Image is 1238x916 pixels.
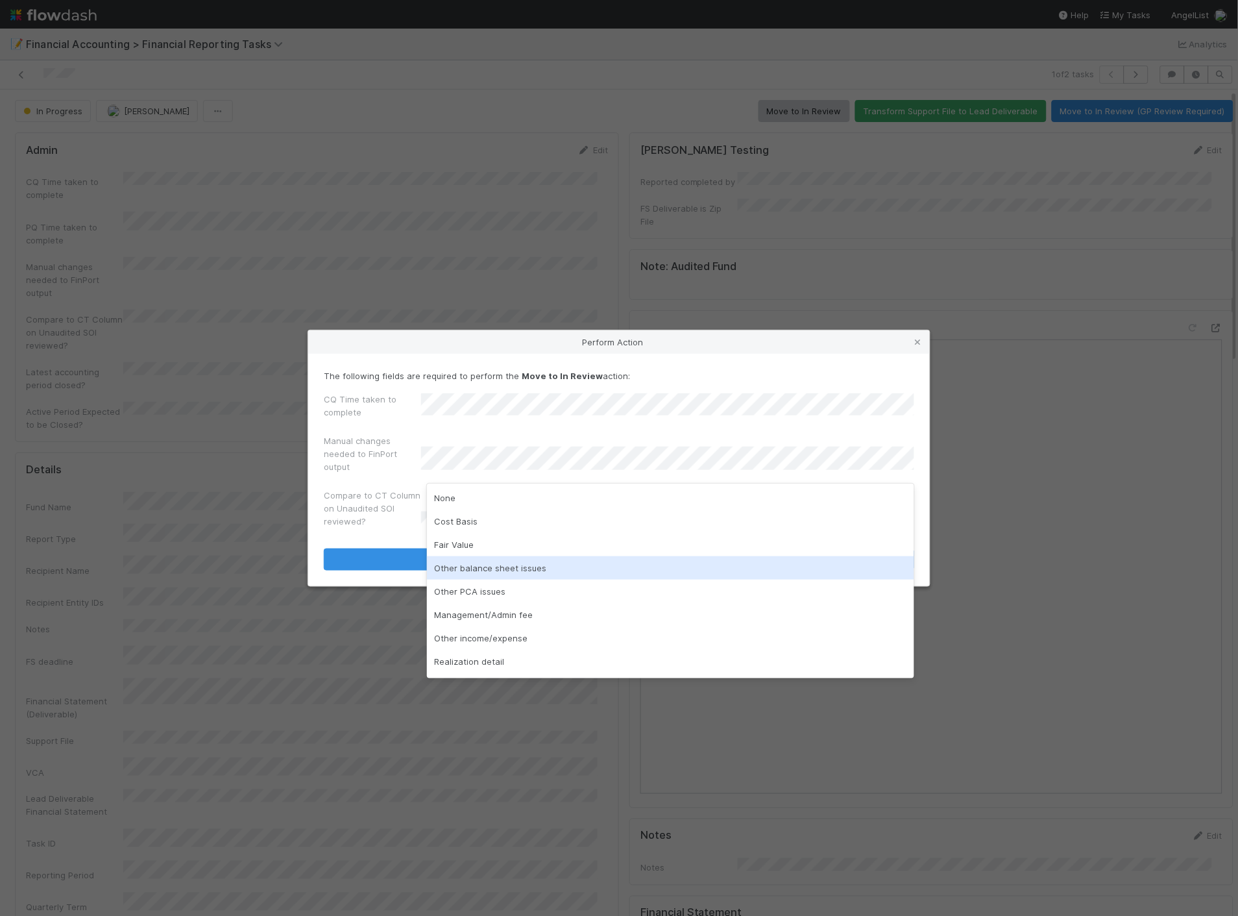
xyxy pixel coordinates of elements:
label: Manual changes needed to FinPort output [324,434,421,473]
div: Cashless contribution [427,673,915,697]
div: Other income/expense [427,626,915,650]
div: Fair Value [427,533,915,556]
label: Compare to CT Column on Unaudited SOI reviewed? [324,489,421,528]
div: Other PCA issues [427,580,915,603]
p: The following fields are required to perform the action: [324,369,914,382]
label: CQ Time taken to complete [324,393,421,419]
div: Other balance sheet issues [427,556,915,580]
button: Move to In Review [324,549,914,571]
div: Realization detail [427,650,915,673]
div: Management/Admin fee [427,603,915,626]
div: None [427,486,915,510]
div: Cost Basis [427,510,915,533]
strong: Move to In Review [522,371,603,381]
div: Perform Action [308,330,930,354]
